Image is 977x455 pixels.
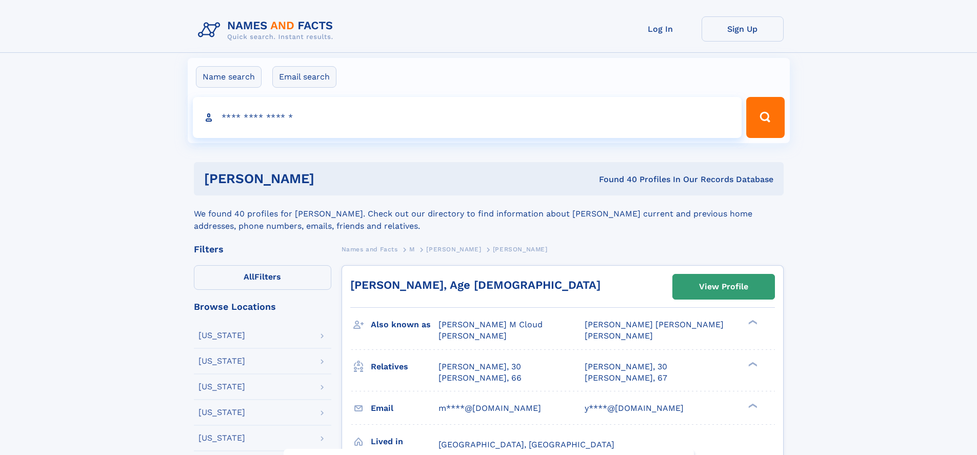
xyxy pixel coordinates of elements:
[409,243,415,255] a: M
[371,433,438,450] h3: Lived in
[350,279,601,291] a: [PERSON_NAME], Age [DEMOGRAPHIC_DATA]
[198,408,245,417] div: [US_STATE]
[193,97,742,138] input: search input
[194,265,331,290] label: Filters
[746,361,758,367] div: ❯
[438,440,614,449] span: [GEOGRAPHIC_DATA], [GEOGRAPHIC_DATA]
[371,358,438,375] h3: Relatives
[699,275,748,299] div: View Profile
[196,66,262,88] label: Name search
[585,331,653,341] span: [PERSON_NAME]
[456,174,773,185] div: Found 40 Profiles In Our Records Database
[493,246,548,253] span: [PERSON_NAME]
[342,243,398,255] a: Names and Facts
[585,361,667,372] a: [PERSON_NAME], 30
[620,16,702,42] a: Log In
[426,243,481,255] a: [PERSON_NAME]
[746,97,784,138] button: Search Button
[438,331,507,341] span: [PERSON_NAME]
[438,361,521,372] a: [PERSON_NAME], 30
[244,272,254,282] span: All
[409,246,415,253] span: M
[702,16,784,42] a: Sign Up
[746,402,758,409] div: ❯
[198,331,245,340] div: [US_STATE]
[371,316,438,333] h3: Also known as
[426,246,481,253] span: [PERSON_NAME]
[371,400,438,417] h3: Email
[198,357,245,365] div: [US_STATE]
[272,66,336,88] label: Email search
[585,372,667,384] a: [PERSON_NAME], 67
[585,320,724,329] span: [PERSON_NAME] [PERSON_NAME]
[194,302,331,311] div: Browse Locations
[198,383,245,391] div: [US_STATE]
[194,16,342,44] img: Logo Names and Facts
[438,372,522,384] a: [PERSON_NAME], 66
[194,195,784,232] div: We found 40 profiles for [PERSON_NAME]. Check out our directory to find information about [PERSON...
[438,320,543,329] span: [PERSON_NAME] M Cloud
[198,434,245,442] div: [US_STATE]
[204,172,457,185] h1: [PERSON_NAME]
[194,245,331,254] div: Filters
[673,274,774,299] a: View Profile
[746,319,758,326] div: ❯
